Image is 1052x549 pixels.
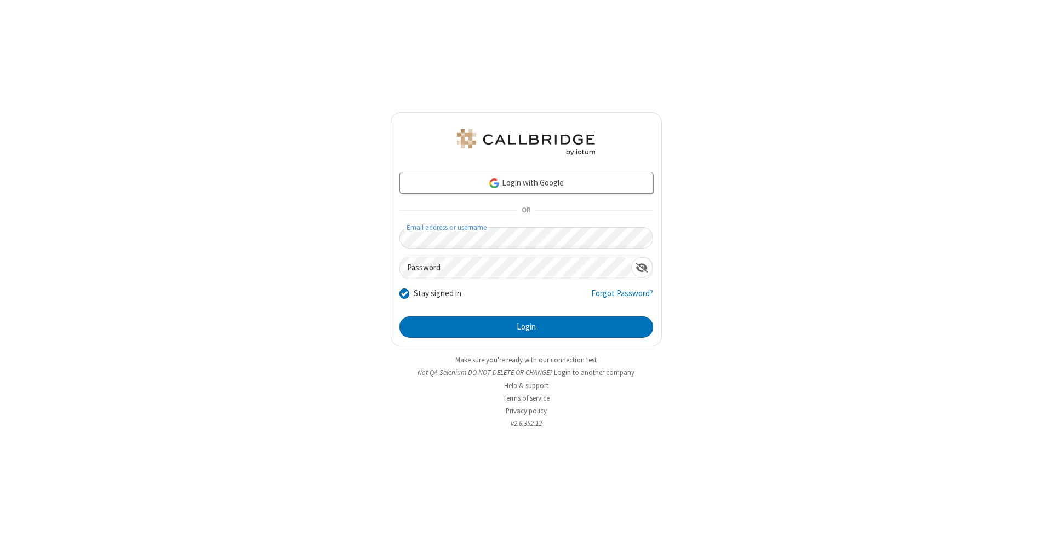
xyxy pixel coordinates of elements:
input: Email address or username [399,227,653,249]
button: Login to another company [554,367,634,378]
img: QA Selenium DO NOT DELETE OR CHANGE [455,129,597,155]
li: Not QA Selenium DO NOT DELETE OR CHANGE? [391,367,662,378]
input: Password [400,257,631,279]
a: Forgot Password? [591,287,653,308]
button: Login [399,316,653,338]
a: Make sure you're ready with our connection test [455,355,597,365]
a: Terms of service [503,394,550,403]
img: google-icon.png [488,177,500,189]
a: Help & support [504,381,548,390]
a: Privacy policy [506,406,547,415]
a: Login with Google [399,172,653,194]
span: OR [517,203,535,218]
label: Stay signed in [414,287,461,300]
div: Show password [631,257,653,278]
li: v2.6.352.12 [391,418,662,429]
